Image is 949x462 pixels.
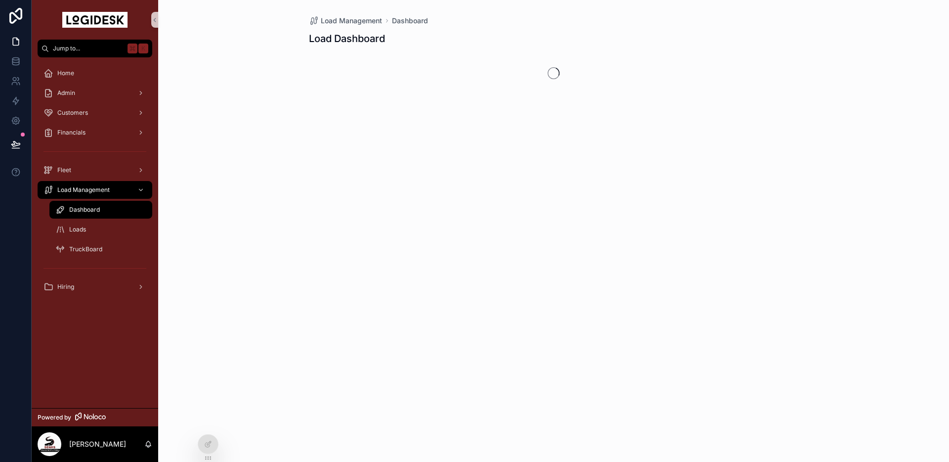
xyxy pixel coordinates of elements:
span: Dashboard [69,206,100,214]
span: Jump to... [53,45,124,52]
a: Powered by [32,408,158,426]
a: Load Management [309,16,382,26]
a: Financials [38,124,152,141]
span: Fleet [57,166,71,174]
span: TruckBoard [69,245,102,253]
a: Admin [38,84,152,102]
span: Powered by [38,414,71,421]
h1: Load Dashboard [309,32,385,46]
a: Dashboard [49,201,152,219]
span: Admin [57,89,75,97]
span: Hiring [57,283,74,291]
span: Load Management [57,186,110,194]
span: Home [57,69,74,77]
img: App logo [62,12,128,28]
a: Dashboard [392,16,428,26]
span: Financials [57,129,86,137]
a: Home [38,64,152,82]
a: Customers [38,104,152,122]
a: TruckBoard [49,240,152,258]
span: Loads [69,226,86,233]
a: Load Management [38,181,152,199]
div: scrollable content [32,57,158,309]
span: K [139,45,147,52]
span: Load Management [321,16,382,26]
button: Jump to...K [38,40,152,57]
span: Customers [57,109,88,117]
a: Loads [49,221,152,238]
a: Hiring [38,278,152,296]
a: Fleet [38,161,152,179]
p: [PERSON_NAME] [69,439,126,449]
